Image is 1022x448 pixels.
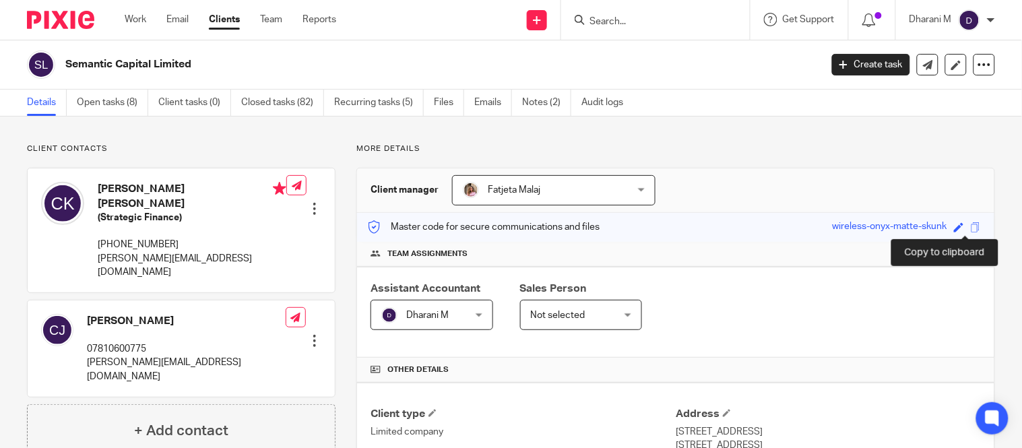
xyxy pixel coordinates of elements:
img: svg%3E [27,51,55,79]
p: Master code for secure communications and files [367,220,600,234]
a: Files [434,90,464,116]
a: Details [27,90,67,116]
div: wireless-onyx-matte-skunk [833,220,947,235]
h4: Client type [371,407,676,421]
img: MicrosoftTeams-image%20(5).png [463,182,479,198]
h4: Address [676,407,981,421]
a: Team [260,13,282,26]
img: svg%3E [381,307,397,323]
p: Client contacts [27,143,336,154]
a: Audit logs [581,90,633,116]
img: svg%3E [41,182,84,225]
a: Reports [302,13,336,26]
a: Email [166,13,189,26]
i: Primary [273,182,286,195]
a: Clients [209,13,240,26]
img: svg%3E [41,314,73,346]
a: Recurring tasks (5) [334,90,424,116]
span: Assistant Accountant [371,283,480,294]
h2: Semantic Capital Limited [65,57,662,71]
input: Search [588,16,709,28]
p: Limited company [371,425,676,439]
h3: Client manager [371,183,439,197]
span: Not selected [531,311,585,320]
p: More details [356,143,995,154]
img: svg%3E [959,9,980,31]
p: Dharani M [909,13,952,26]
a: Client tasks (0) [158,90,231,116]
span: Other details [387,364,449,375]
p: [STREET_ADDRESS] [676,425,981,439]
a: Create task [832,54,910,75]
span: Get Support [783,15,835,24]
a: Closed tasks (82) [241,90,324,116]
span: Team assignments [387,249,468,259]
a: Work [125,13,146,26]
img: Pixie [27,11,94,29]
span: Fatjeta Malaj [488,185,540,195]
a: Open tasks (8) [77,90,148,116]
span: Dharani M [406,311,449,320]
span: Sales Person [520,283,587,294]
p: [PERSON_NAME][EMAIL_ADDRESS][DOMAIN_NAME] [87,356,286,383]
p: [PERSON_NAME][EMAIL_ADDRESS][DOMAIN_NAME] [98,252,286,280]
p: [PHONE_NUMBER] [98,238,286,251]
p: 07810600775 [87,342,286,356]
a: Notes (2) [522,90,571,116]
a: Emails [474,90,512,116]
h4: + Add contact [134,420,228,441]
h4: [PERSON_NAME] [87,314,286,328]
h5: (Strategic Finance) [98,211,286,224]
h4: [PERSON_NAME] [PERSON_NAME] [98,182,286,211]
